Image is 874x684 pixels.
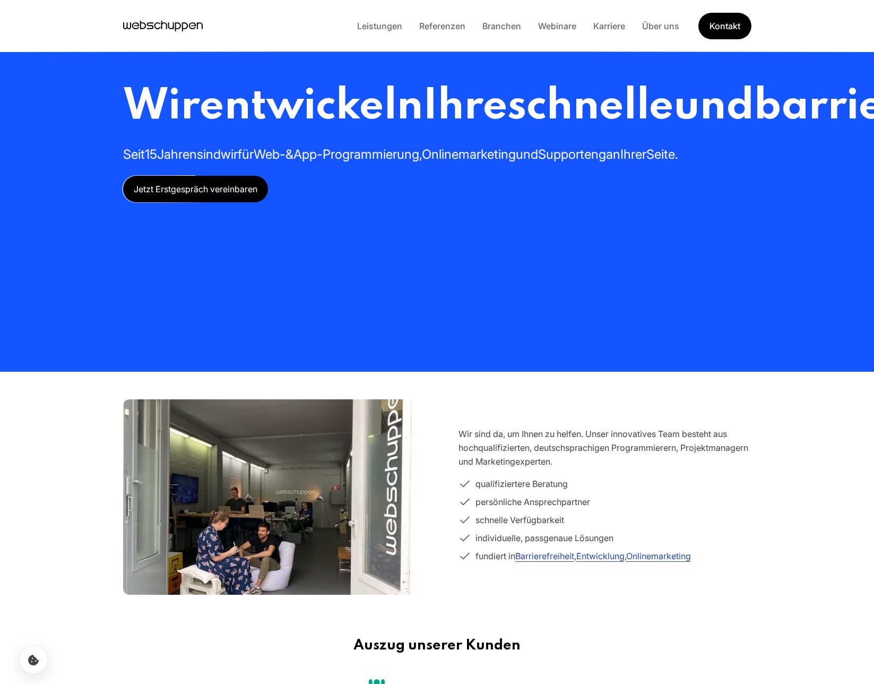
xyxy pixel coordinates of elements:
span: und [516,147,538,162]
span: sind [197,147,221,162]
span: schnelle [507,85,673,129]
span: wir [221,147,238,162]
a: Branchen [474,21,530,31]
a: Referenzen [411,21,474,31]
span: individuelle, passgenaue Lösungen [475,531,613,545]
span: und [673,85,754,129]
span: Jahren [157,147,197,162]
span: & [285,147,293,162]
span: Onlinemarketing [422,147,516,162]
span: Ihre [423,85,507,129]
span: 15 [145,147,157,162]
a: Leistungen [349,21,411,31]
span: qualifiziertere Beratung [475,477,568,491]
span: persönliche Ansprechpartner [475,495,590,509]
span: schnelle Verfügbarkeit [475,513,564,527]
a: Get Started [698,13,751,39]
p: Wir sind da, um Ihnen zu helfen. Unser innovatives Team besteht aus hochqualifizierten, deutschsp... [458,427,751,468]
span: entwickeln [200,85,423,129]
a: Webinare [530,21,585,31]
span: fundiert in , , [475,549,691,563]
button: Cookie-Einstellungen öffnen [20,647,47,673]
img: Team im webschuppen-Büro in Hamburg [123,371,416,623]
a: Barrierefreiheit [515,551,574,561]
a: Karriere [585,21,634,31]
span: Seite. [646,147,678,162]
a: Über uns [634,21,688,31]
h3: Auszug unserer Kunden [83,637,792,654]
span: Support [538,147,584,162]
a: Hauptseite besuchen [123,18,203,34]
span: für [238,147,254,162]
span: App-Programmierung, [293,147,422,162]
span: Wir [123,85,200,129]
span: Seit [123,147,145,162]
span: eng [584,147,606,162]
a: Onlinemarketing [626,551,691,561]
a: Entwicklung [576,551,625,561]
span: Ihrer [620,147,646,162]
a: Jetzt Erstgespräch vereinbaren [123,176,268,202]
span: an [606,147,620,162]
span: Web- [254,147,285,162]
